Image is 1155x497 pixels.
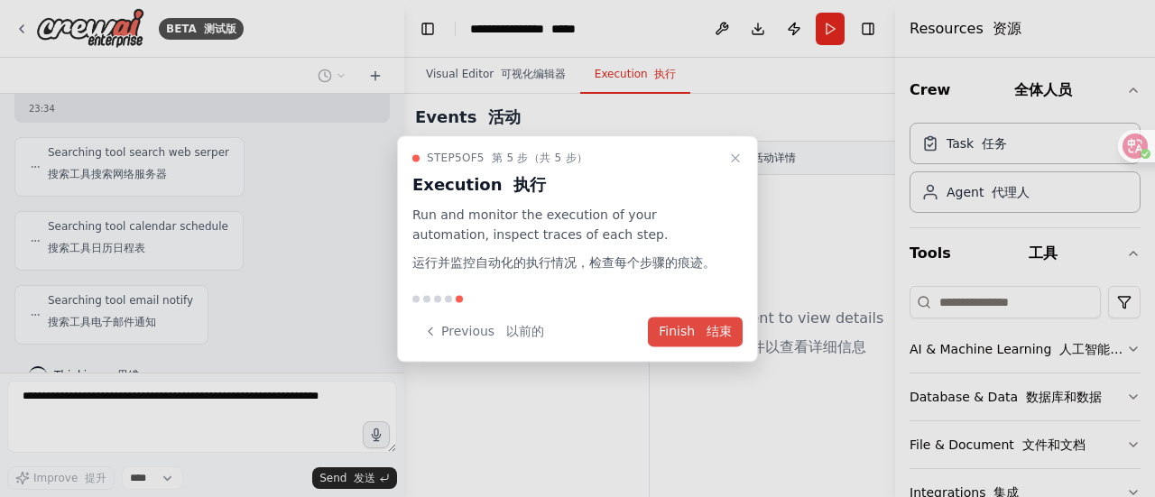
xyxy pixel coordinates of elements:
font: 第 5 步（共 5 步） [492,152,587,164]
span: Step 5 of 5 [427,151,587,165]
font: 运行并监控自动化的执行情况，检查每个步骤的痕迹。 [412,255,716,270]
font: 以前的 [506,324,544,338]
font: 执行 [513,175,546,194]
font: 结束 [707,324,732,338]
button: Finish 结束 [648,317,743,346]
button: Hide left sidebar [415,16,440,41]
p: Run and monitor the execution of your automation, inspect traces of each step. [412,205,721,281]
button: Close walkthrough [725,147,746,169]
h3: Execution [412,172,721,198]
button: Previous 以前的 [412,317,555,346]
